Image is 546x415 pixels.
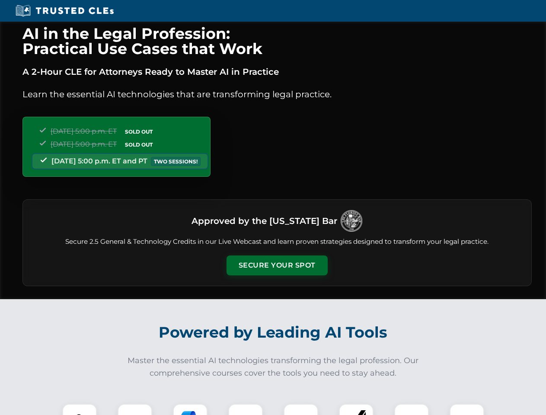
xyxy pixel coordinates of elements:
img: Logo [341,210,362,232]
span: SOLD OUT [122,140,156,149]
p: Master the essential AI technologies transforming the legal profession. Our comprehensive courses... [122,354,425,380]
p: A 2-Hour CLE for Attorneys Ready to Master AI in Practice [22,65,532,79]
h3: Approved by the [US_STATE] Bar [192,213,337,229]
span: [DATE] 5:00 p.m. ET [51,127,117,135]
p: Learn the essential AI technologies that are transforming legal practice. [22,87,532,101]
span: SOLD OUT [122,127,156,136]
img: Trusted CLEs [13,4,116,17]
h2: Powered by Leading AI Tools [34,317,513,348]
h1: AI in the Legal Profession: Practical Use Cases that Work [22,26,532,56]
p: Secure 2.5 General & Technology Credits in our Live Webcast and learn proven strategies designed ... [33,237,521,247]
button: Secure Your Spot [227,255,328,275]
span: [DATE] 5:00 p.m. ET [51,140,117,148]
